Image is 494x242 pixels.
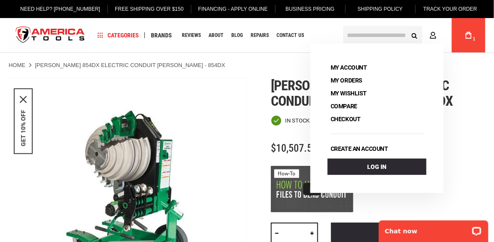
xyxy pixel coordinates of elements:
span: [PERSON_NAME] 854dx electric conduit [PERSON_NAME] - 854dx [271,77,453,109]
span: Blog [231,33,243,38]
span: About [209,33,224,38]
span: $10,507.57 [271,142,317,154]
span: Brands [151,32,172,38]
span: Categories [98,32,139,38]
a: Repairs [247,30,273,41]
strong: [PERSON_NAME] 854DX ELECTRIC CONDUIT [PERSON_NAME] - 854DX [35,62,225,68]
a: Categories [94,30,143,41]
iframe: LiveChat chat widget [373,215,494,242]
div: Availability [271,115,310,126]
img: America Tools [9,19,92,52]
a: My Wishlist [328,87,370,99]
svg: close icon [20,96,27,103]
a: store logo [9,19,92,52]
span: Shipping Policy [358,6,403,12]
a: Blog [227,30,247,41]
a: 1 [460,18,477,52]
a: My Account [328,61,370,74]
a: Brands [147,30,176,41]
a: Home [9,61,25,69]
span: 1 [473,37,476,41]
span: In stock [285,118,310,123]
a: Create an account [328,143,391,155]
button: Close [20,96,27,103]
span: Reviews [182,33,201,38]
button: GET 10% OFF [20,110,27,146]
a: Contact Us [273,30,308,41]
span: Repairs [251,33,269,38]
a: Log In [328,159,426,175]
a: Reviews [178,30,205,41]
a: About [205,30,227,41]
a: Checkout [328,113,364,125]
a: My Orders [328,74,365,86]
span: Contact Us [276,33,304,38]
a: Compare [328,100,360,112]
button: Search [406,27,423,43]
